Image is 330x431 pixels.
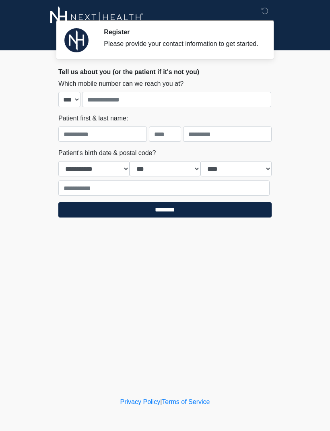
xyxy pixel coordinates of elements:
[58,68,272,76] h2: Tell us about you (or the patient if it's not you)
[160,398,162,405] a: |
[120,398,161,405] a: Privacy Policy
[104,39,260,49] div: Please provide your contact information to get started.
[58,148,156,158] label: Patient's birth date & postal code?
[58,114,128,123] label: Patient first & last name:
[58,79,184,89] label: Which mobile number can we reach you at?
[64,28,89,52] img: Agent Avatar
[50,6,143,28] img: Next-Health Logo
[162,398,210,405] a: Terms of Service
